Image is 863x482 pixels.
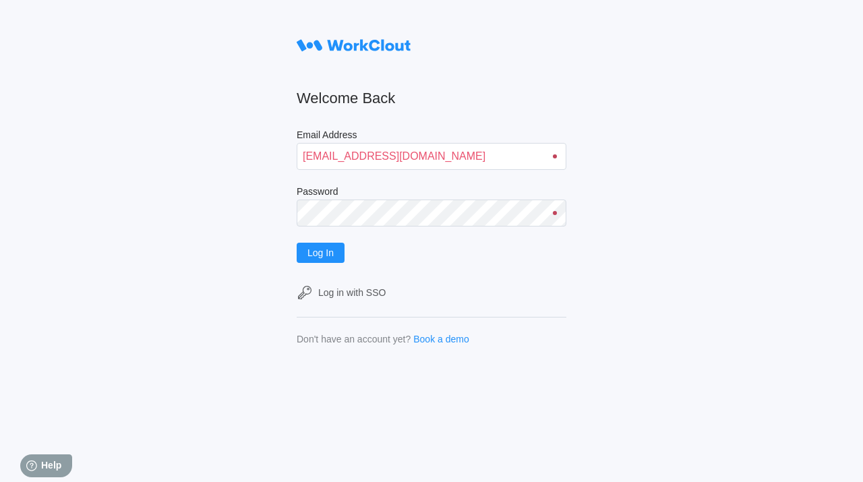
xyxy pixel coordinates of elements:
input: Enter your email [297,143,566,170]
span: Log In [307,248,334,258]
a: Book a demo [413,334,469,344]
h2: Welcome Back [297,89,566,108]
label: Password [297,186,566,200]
a: Log in with SSO [297,284,566,301]
div: Log in with SSO [318,287,386,298]
div: Don't have an account yet? [297,334,411,344]
button: Log In [297,243,345,263]
label: Email Address [297,129,566,143]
